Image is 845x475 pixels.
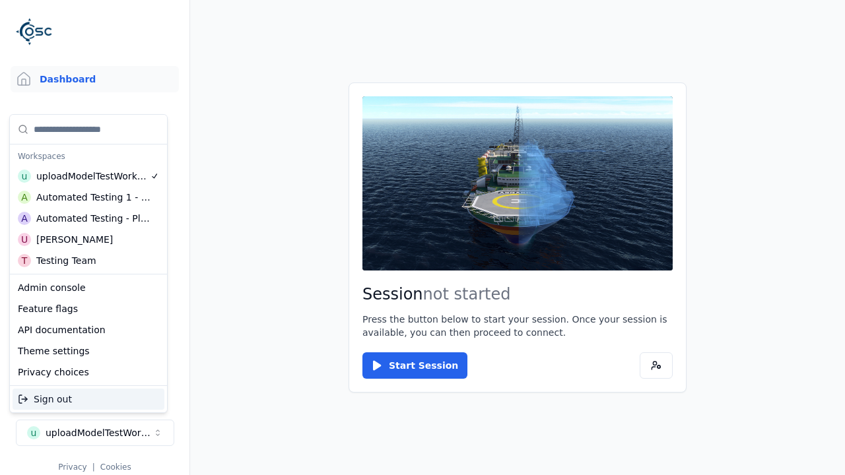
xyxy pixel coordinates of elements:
div: u [18,170,31,183]
div: Suggestions [10,386,167,412]
div: Admin console [13,277,164,298]
div: Automated Testing - Playwright [36,212,151,225]
div: A [18,191,31,204]
div: [PERSON_NAME] [36,233,113,246]
div: Privacy choices [13,362,164,383]
div: Automated Testing 1 - Playwright [36,191,151,204]
div: Suggestions [10,115,167,274]
div: Sign out [13,389,164,410]
div: Feature flags [13,298,164,319]
div: Suggestions [10,274,167,385]
div: uploadModelTestWorkspace [36,170,150,183]
div: A [18,212,31,225]
div: U [18,233,31,246]
div: T [18,254,31,267]
div: Testing Team [36,254,96,267]
div: API documentation [13,319,164,340]
div: Workspaces [13,147,164,166]
div: Theme settings [13,340,164,362]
